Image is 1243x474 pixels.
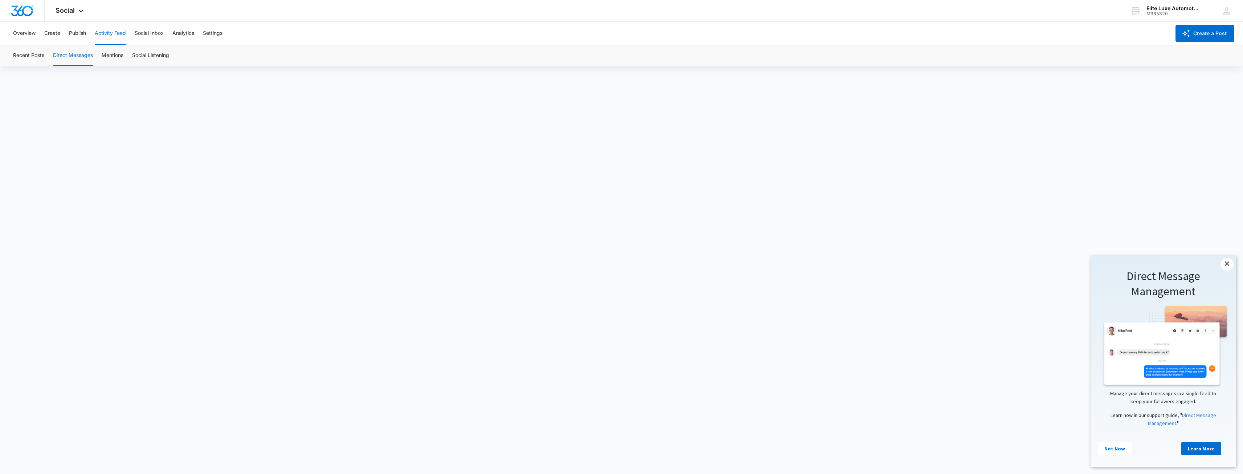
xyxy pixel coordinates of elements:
[13,45,44,66] button: Recent Posts
[135,22,164,45] button: Social Inbox
[7,186,41,199] a: Not Now
[69,22,86,45] button: Publish
[1146,5,1199,11] div: account name
[1175,25,1234,42] button: Create a Post
[57,156,126,171] a: Direct Message Management.
[13,22,36,45] button: Overview
[7,134,138,150] p: Manage your direct messages in a single feed to keep your followers engaged.
[91,186,131,199] a: Learn More
[56,7,75,14] span: Social
[203,22,222,45] button: Settings
[53,45,93,66] button: Direct Messages
[172,22,194,45] button: Analytics
[132,45,169,66] button: Social Listening
[7,13,138,43] h1: Direct Message Management
[1146,11,1199,16] div: account id
[7,155,138,172] p: Learn how in our support guide, " "
[102,45,123,66] button: Mentions
[44,22,60,45] button: Create
[130,2,143,15] a: Close modal
[95,22,126,45] button: Activity Feed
